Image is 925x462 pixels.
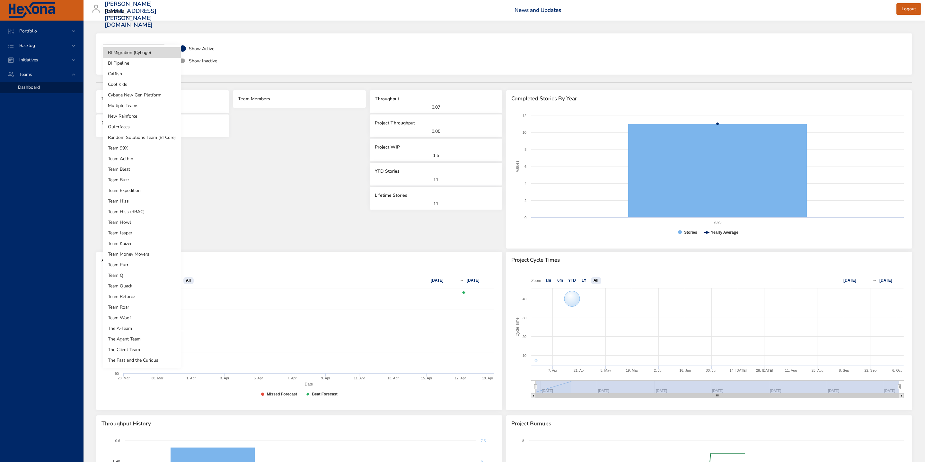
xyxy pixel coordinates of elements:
li: The Fast and the Curious [103,355,181,366]
li: Team Bleat [103,164,181,175]
li: Team Howl [103,217,181,228]
li: Team Money Movers [103,249,181,259]
li: Team Hiss [103,196,181,206]
li: Team Expedition [103,185,181,196]
li: Multiple Teams [103,100,181,111]
li: Team Jasper [103,228,181,238]
li: Cybage New Gen Platform [103,90,181,100]
li: The Client Team [103,344,181,355]
li: Team Quack [103,281,181,291]
li: Team 99X [103,143,181,153]
li: BI Migration (Cybage) [103,47,181,58]
li: Team Roar [103,302,181,313]
li: Outerfaces [103,122,181,132]
li: New Rainforce [103,111,181,122]
li: The A-Team [103,323,181,334]
li: Team Aether [103,153,181,164]
li: Team Hiss (RBAC) [103,206,181,217]
li: Catfish [103,68,181,79]
li: Team Q [103,270,181,281]
li: BI Pipeline [103,58,181,68]
li: The Agent Team [103,334,181,344]
li: Team Kaizen [103,238,181,249]
li: Team Purr [103,259,181,270]
li: Cool Kids [103,79,181,90]
li: Team Reforce [103,291,181,302]
li: Random Solutions Team (BI Core) [103,132,181,143]
li: Team Buzz [103,175,181,185]
li: Team Woof [103,313,181,323]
